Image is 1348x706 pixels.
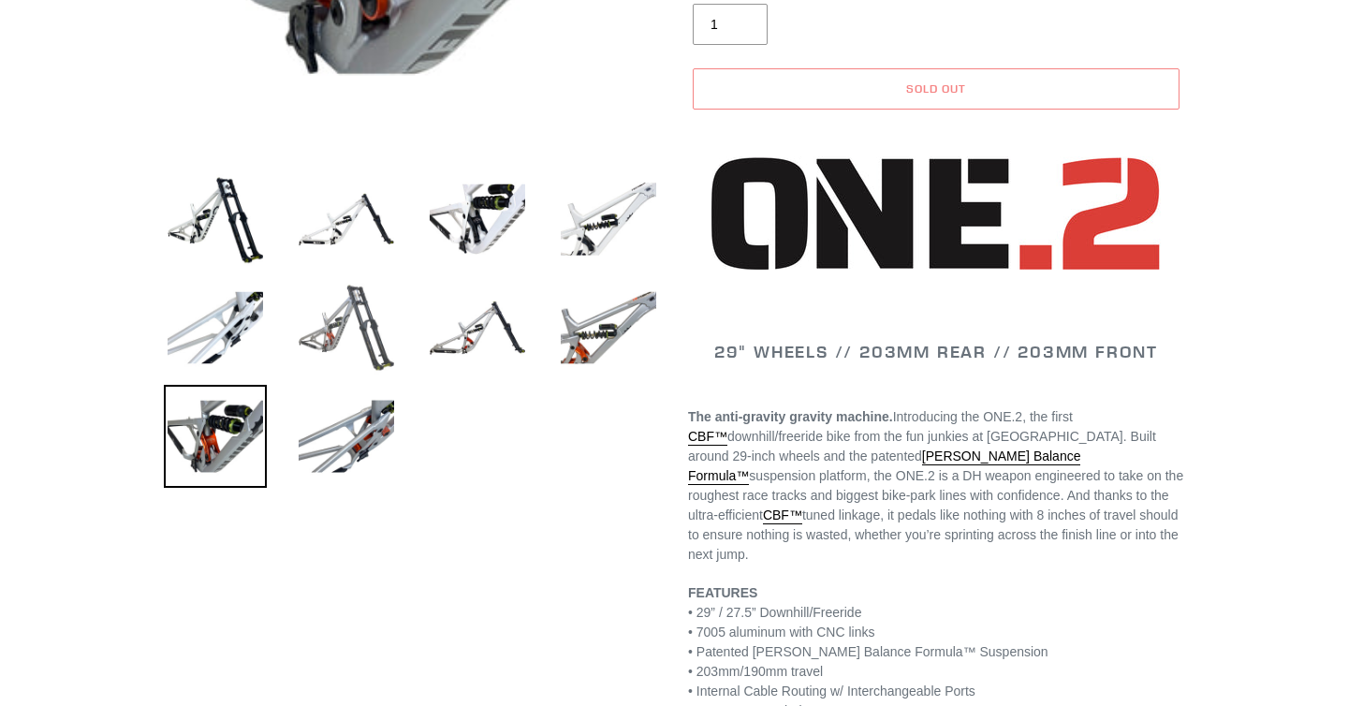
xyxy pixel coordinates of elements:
img: Load image into Gallery viewer, ONE.2 DH - Frame, Shock + Fork [557,168,660,271]
img: Load image into Gallery viewer, ONE.2 DH - Frame, Shock + Fork [164,385,267,488]
img: Load image into Gallery viewer, ONE.2 DH - Frame, Shock + Fork [426,276,529,379]
img: Load image into Gallery viewer, ONE.2 DH - Frame, Shock + Fork [426,168,529,271]
span: 29" WHEELS // 203MM REAR // 203MM FRONT [714,341,1158,362]
button: Sold out [693,68,1179,110]
a: CBF™ [688,429,727,446]
img: Load image into Gallery viewer, ONE.2 DH - Frame, Shock + Fork [295,385,398,488]
strong: FEATURES [688,585,757,600]
img: Load image into Gallery viewer, ONE.2 DH - Frame, Shock + Fork [164,168,267,271]
img: Load image into Gallery viewer, ONE.2 DH - Frame, Shock + Fork [295,276,398,379]
img: Load image into Gallery viewer, ONE.2 DH - Frame, Shock + Fork [164,276,267,379]
span: Sold out [906,81,966,96]
img: Load image into Gallery viewer, ONE.2 DH - Frame, Shock + Fork [295,168,398,271]
strong: The anti-gravity gravity machine. [688,409,893,424]
span: Introducing the ONE.2, the first downhill/freeride bike from the fun junkies at [GEOGRAPHIC_DATA]... [688,409,1183,562]
a: CBF™ [763,507,802,524]
img: Load image into Gallery viewer, ONE.2 DH - Frame, Shock + Fork [557,276,660,379]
